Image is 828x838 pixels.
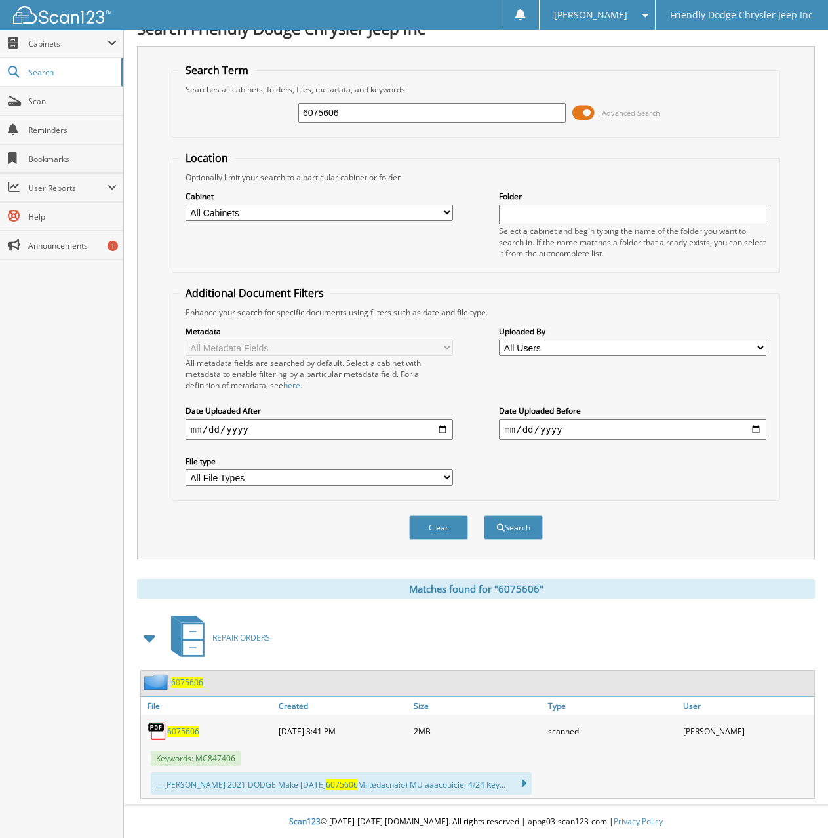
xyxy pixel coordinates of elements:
[762,775,828,838] iframe: Chat Widget
[545,697,679,715] a: Type
[124,806,828,838] div: © [DATE]-[DATE] [DOMAIN_NAME]. All rights reserved | appg03-scan123-com |
[179,84,774,95] div: Searches all cabinets, folders, files, metadata, and keywords
[148,721,167,741] img: PDF.png
[171,677,203,688] a: 6075606
[186,419,453,440] input: start
[499,226,766,259] div: Select a cabinet and begin typing the name of the folder you want to search in. If the name match...
[275,718,410,744] div: [DATE] 3:41 PM
[212,632,270,643] span: REPAIR ORDERS
[28,182,108,193] span: User Reports
[151,772,532,795] div: ... [PERSON_NAME] 2021 DODGE Make [DATE] Miitedacnaio) MU aaacouicie, 4/24 Key...
[614,816,663,827] a: Privacy Policy
[28,240,117,251] span: Announcements
[186,456,453,467] label: File type
[28,211,117,222] span: Help
[499,191,766,202] label: Folder
[141,697,275,715] a: File
[186,191,453,202] label: Cabinet
[680,697,814,715] a: User
[179,63,255,77] legend: Search Term
[275,697,410,715] a: Created
[680,718,814,744] div: [PERSON_NAME]
[28,96,117,107] span: Scan
[410,697,545,715] a: Size
[484,515,543,540] button: Search
[179,286,330,300] legend: Additional Document Filters
[186,357,453,391] div: All metadata fields are searched by default. Select a cabinet with metadata to enable filtering b...
[28,67,115,78] span: Search
[179,151,235,165] legend: Location
[326,779,358,790] span: 6075606
[602,108,660,118] span: Advanced Search
[163,612,270,664] a: REPAIR ORDERS
[13,6,111,24] img: scan123-logo-white.svg
[545,718,679,744] div: scanned
[137,579,815,599] div: Matches found for "6075606"
[28,38,108,49] span: Cabinets
[151,751,241,766] span: Keywords: MC847406
[179,172,774,183] div: Optionally limit your search to a particular cabinet or folder
[409,515,468,540] button: Clear
[283,380,300,391] a: here
[410,718,545,744] div: 2MB
[28,125,117,136] span: Reminders
[186,405,453,416] label: Date Uploaded After
[499,405,766,416] label: Date Uploaded Before
[28,153,117,165] span: Bookmarks
[179,307,774,318] div: Enhance your search for specific documents using filters such as date and file type.
[670,11,813,19] span: Friendly Dodge Chrysler Jeep Inc
[554,11,627,19] span: [PERSON_NAME]
[144,674,171,690] img: folder2.png
[499,326,766,337] label: Uploaded By
[186,326,453,337] label: Metadata
[167,726,199,737] a: 6075606
[289,816,321,827] span: Scan123
[108,241,118,251] div: 1
[499,419,766,440] input: end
